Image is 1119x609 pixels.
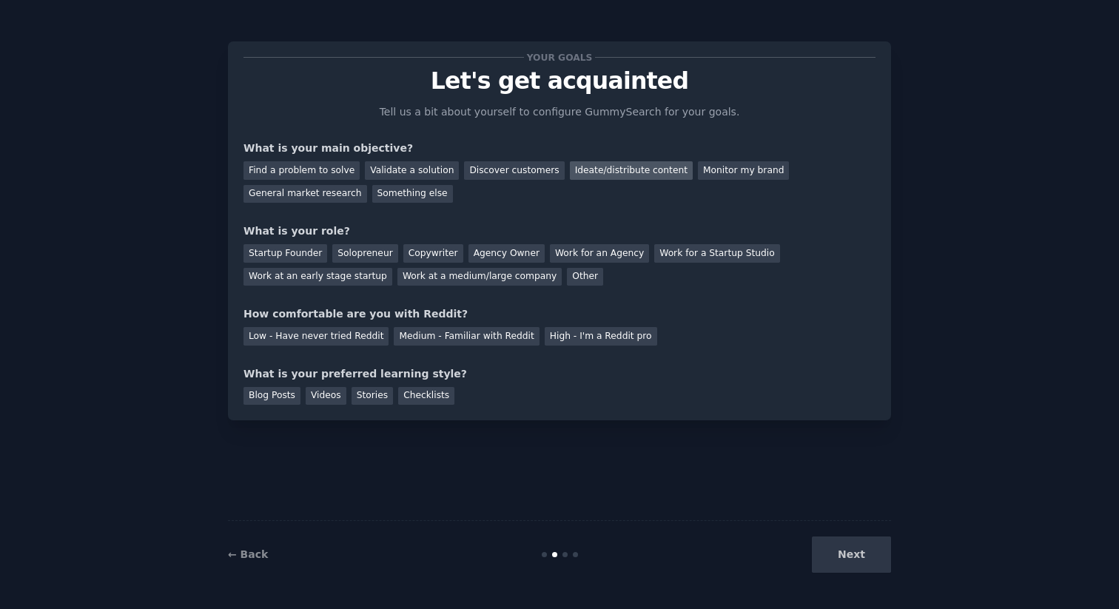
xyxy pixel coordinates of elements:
div: Work at an early stage startup [243,268,392,286]
div: Copywriter [403,244,463,263]
div: How comfortable are you with Reddit? [243,306,876,322]
div: Find a problem to solve [243,161,360,180]
div: Checklists [398,387,454,406]
div: Work for a Startup Studio [654,244,779,263]
p: Let's get acquainted [243,68,876,94]
div: Agency Owner [468,244,545,263]
div: Something else [372,185,453,203]
div: Startup Founder [243,244,327,263]
div: High - I'm a Reddit pro [545,327,657,346]
div: What is your role? [243,223,876,239]
div: Stories [352,387,393,406]
div: Monitor my brand [698,161,789,180]
div: Videos [306,387,346,406]
a: ← Back [228,548,268,560]
span: Your goals [524,50,595,65]
div: Ideate/distribute content [570,161,693,180]
div: Discover customers [464,161,564,180]
div: Solopreneur [332,244,397,263]
div: Blog Posts [243,387,300,406]
div: Work at a medium/large company [397,268,562,286]
div: Work for an Agency [550,244,649,263]
div: Other [567,268,603,286]
div: Medium - Familiar with Reddit [394,327,539,346]
div: Low - Have never tried Reddit [243,327,389,346]
p: Tell us a bit about yourself to configure GummySearch for your goals. [373,104,746,120]
div: What is your main objective? [243,141,876,156]
div: What is your preferred learning style? [243,366,876,382]
div: Validate a solution [365,161,459,180]
div: General market research [243,185,367,203]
